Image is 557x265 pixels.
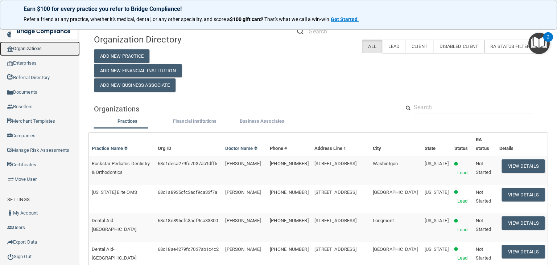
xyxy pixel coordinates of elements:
label: Business Associates [232,117,292,126]
a: Practice Name [92,146,128,151]
span: Not Started [476,161,491,175]
li: Financial Institutions [161,117,228,127]
strong: $100 gift card [230,16,262,22]
label: Client [405,40,433,53]
span: Washintgon [373,161,398,166]
span: [US_STATE] [425,189,449,195]
span: Not Started [476,246,491,261]
span: Dental Aid- [GEOGRAPHIC_DATA] [92,246,137,261]
span: Practices [117,118,138,124]
span: [PERSON_NAME] [225,246,260,252]
span: Not Started [476,189,491,204]
label: All [362,40,382,53]
input: Search [414,101,533,114]
th: RA status [473,132,496,156]
button: Add New Business Associate [94,78,176,92]
div: 2 [547,37,549,46]
label: SETTINGS [7,195,30,204]
th: Org ID [155,132,222,156]
button: Open Resource Center, 2 new notifications [528,33,550,54]
label: Disabled Client [433,40,484,53]
span: [PHONE_NUMBER] [270,246,308,252]
span: [US_STATE] [425,161,449,166]
span: [PERSON_NAME] [225,189,260,195]
button: Add New Practice [94,49,150,63]
img: icon-documents.8dae5593.png [7,90,13,95]
span: Business Associates [240,118,284,124]
button: Add New Financial Institution [94,64,182,77]
a: Doctor Name [225,146,258,151]
span: 68c18ae4279fc7037ab1c4c2 [158,246,219,252]
button: View Details [502,159,545,173]
th: Phone # [267,132,311,156]
img: ic-search.3b580494.png [297,28,304,34]
p: Lead [457,197,467,205]
img: enterprise.0d942306.png [7,61,13,66]
span: [PHONE_NUMBER] [270,218,308,223]
span: 68c18e895cfc3acf9ca33300 [158,218,218,223]
li: Practices [94,117,161,127]
button: View Details [502,245,545,258]
span: Longmont [373,218,394,223]
span: [GEOGRAPHIC_DATA] [373,189,418,195]
img: bridge_compliance_login_screen.278c3ca4.svg [11,24,78,39]
span: [STREET_ADDRESS] [314,218,357,223]
label: Financial Institutions [165,117,225,126]
img: ic_power_dark.7ecde6b1.png [7,253,14,260]
th: Address Line 1 [311,132,370,156]
span: 68c1a8935cfc3acf9ca33f7a [158,189,217,195]
img: briefcase.64adab9b.png [7,176,15,183]
label: Lead [382,40,405,53]
img: organization-icon.f8decf85.png [7,46,13,52]
span: [STREET_ADDRESS] [314,161,357,166]
span: Not Started [476,218,491,232]
li: Business Associate [228,117,296,127]
span: 68c1deca279fc7037ab1dff5 [158,161,217,166]
span: ! That's what we call a win-win. [262,16,331,22]
img: ic_reseller.de258add.png [7,104,13,110]
span: [STREET_ADDRESS] [314,189,357,195]
label: Practices [98,117,158,126]
span: [US_STATE] [425,218,449,223]
img: icon-export.b9366987.png [7,239,13,245]
strong: Get Started [331,16,358,22]
th: Details [496,132,548,156]
button: View Details [502,188,545,201]
span: [PERSON_NAME] [225,161,260,166]
th: City [370,132,422,156]
span: Refer a friend at any practice, whether it's medical, dental, or any other speciality, and score a [24,16,230,22]
a: Get Started [331,16,359,22]
span: [STREET_ADDRESS] [314,246,357,252]
span: [US_STATE] Elite OMS [92,189,137,195]
button: View Details [502,216,545,230]
p: Lead [457,168,467,177]
span: RA Status Filter [490,44,537,49]
span: [PHONE_NUMBER] [270,161,308,166]
span: Financial Institutions [173,118,216,124]
span: [PERSON_NAME] [225,218,260,223]
img: icon-users.e205127d.png [7,225,13,231]
th: State [422,132,451,156]
span: Rockstar Pediatric Dentistry & Orthodontics [92,161,150,175]
h5: Organizations [94,105,389,113]
input: Search [309,25,375,38]
span: [PHONE_NUMBER] [270,189,308,195]
th: Status [451,132,473,156]
span: Dental Aid- [GEOGRAPHIC_DATA] [92,218,137,232]
p: Lead [457,225,467,234]
p: Earn $100 for every practice you refer to Bridge Compliance! [24,5,533,12]
span: [US_STATE] [425,246,449,252]
p: Lead [457,254,467,262]
span: [GEOGRAPHIC_DATA] [373,246,418,252]
img: ic_user_dark.df1a06c3.png [7,210,13,216]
